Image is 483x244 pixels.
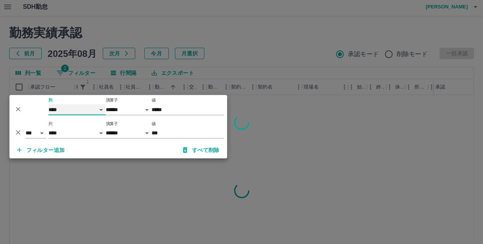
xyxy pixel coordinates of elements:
label: 列 [48,121,53,126]
button: 削除 [13,103,24,115]
label: 演算子 [106,97,118,103]
select: 論理演算子 [26,128,47,139]
label: 演算子 [106,121,118,126]
button: フィルター追加 [11,143,71,157]
label: 値 [152,121,156,126]
label: 値 [152,97,156,103]
button: 削除 [13,126,24,138]
label: 列 [48,97,53,103]
button: すべて削除 [177,143,226,157]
